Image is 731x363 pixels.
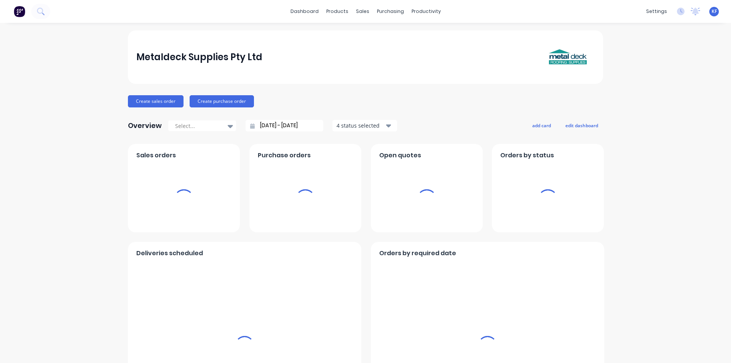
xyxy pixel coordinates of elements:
span: KF [712,8,717,15]
div: products [322,6,352,17]
div: 4 status selected [337,122,385,130]
span: Purchase orders [258,151,311,160]
a: dashboard [287,6,322,17]
button: 4 status selected [332,120,397,131]
span: Open quotes [379,151,421,160]
div: settings [642,6,671,17]
div: purchasing [373,6,408,17]
img: Metaldeck Supplies Pty Ltd [541,44,595,70]
div: Metaldeck Supplies Pty Ltd [136,50,262,65]
span: Orders by required date [379,249,456,258]
button: add card [527,120,556,130]
button: Create sales order [128,95,184,107]
span: Deliveries scheduled [136,249,203,258]
div: Overview [128,118,162,133]
span: Sales orders [136,151,176,160]
button: edit dashboard [560,120,603,130]
button: Create purchase order [190,95,254,107]
img: Factory [14,6,25,17]
span: Orders by status [500,151,554,160]
div: sales [352,6,373,17]
div: productivity [408,6,445,17]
